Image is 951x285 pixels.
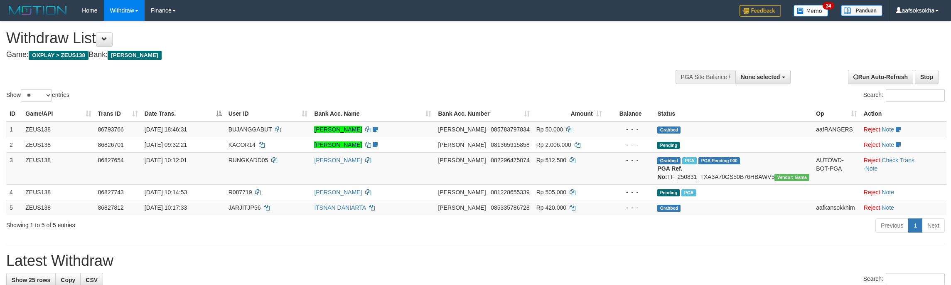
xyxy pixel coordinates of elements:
[145,204,187,211] span: [DATE] 10:17:33
[813,200,860,215] td: aafkansokkhim
[22,137,94,152] td: ZEUS138
[22,152,94,184] td: ZEUS138
[314,189,362,196] a: [PERSON_NAME]
[863,89,945,102] label: Search:
[735,70,791,84] button: None selected
[741,74,780,80] span: None selected
[491,126,529,133] span: Copy 085783797834 to clipboard
[22,121,94,137] td: ZEUS138
[98,204,124,211] span: 86827812
[860,152,946,184] td: · ·
[794,5,828,17] img: Button%20Memo.svg
[657,205,681,212] span: Grabbed
[860,137,946,152] td: ·
[882,157,914,164] a: Check Trans
[860,121,946,137] td: ·
[698,157,740,164] span: PGA Pending
[536,141,571,148] span: Rp 2.006.000
[886,89,945,102] input: Search:
[229,141,256,148] span: KACOR14
[435,106,533,121] th: Bank Acc. Number: activate to sort column ascending
[860,106,946,121] th: Action
[6,30,626,47] h1: Withdraw List
[95,106,141,121] th: Trans ID: activate to sort column ascending
[314,157,362,164] a: [PERSON_NAME]
[6,200,22,215] td: 5
[491,189,529,196] span: Copy 081228655339 to clipboard
[676,70,735,84] div: PGA Site Balance /
[229,157,268,164] span: RUNGKADD05
[61,277,75,283] span: Copy
[882,189,894,196] a: Note
[22,106,94,121] th: Game/API: activate to sort column ascending
[229,126,272,133] span: BUJANGGABUT
[314,141,362,148] a: [PERSON_NAME]
[865,165,878,172] a: Note
[774,174,809,181] span: Vendor URL: https://trx31.1velocity.biz
[6,89,69,102] label: Show entries
[6,218,390,229] div: Showing 1 to 5 of 5 entries
[657,126,681,134] span: Grabbed
[882,141,894,148] a: Note
[908,218,922,233] a: 1
[536,189,566,196] span: Rp 505.000
[882,204,894,211] a: Note
[605,106,654,121] th: Balance
[6,4,69,17] img: MOTION_logo.png
[6,51,626,59] h4: Game: Bank:
[609,203,651,212] div: - - -
[229,204,261,211] span: JARJITJP56
[915,70,939,84] a: Stop
[864,189,880,196] a: Reject
[864,126,880,133] a: Reject
[681,189,696,196] span: Marked by aafkaynarin
[860,184,946,200] td: ·
[145,141,187,148] span: [DATE] 09:32:21
[536,126,563,133] span: Rp 50.000
[98,189,124,196] span: 86827743
[98,141,124,148] span: 86826701
[875,218,909,233] a: Previous
[860,200,946,215] td: ·
[864,157,880,164] a: Reject
[657,157,681,164] span: Grabbed
[657,142,680,149] span: Pending
[98,157,124,164] span: 86827654
[536,157,566,164] span: Rp 512.500
[609,156,651,164] div: - - -
[438,126,486,133] span: [PERSON_NAME]
[22,200,94,215] td: ZEUS138
[609,125,651,134] div: - - -
[314,126,362,133] a: [PERSON_NAME]
[12,277,50,283] span: Show 25 rows
[108,51,161,60] span: [PERSON_NAME]
[314,204,366,211] a: ITSNAN DANIARTA
[145,126,187,133] span: [DATE] 18:46:31
[438,204,486,211] span: [PERSON_NAME]
[6,121,22,137] td: 1
[864,141,880,148] a: Reject
[229,189,252,196] span: R087719
[609,188,651,196] div: - - -
[145,189,187,196] span: [DATE] 10:14:53
[29,51,88,60] span: OXPLAY > ZEUS138
[438,189,486,196] span: [PERSON_NAME]
[225,106,311,121] th: User ID: activate to sort column ascending
[6,152,22,184] td: 3
[491,141,529,148] span: Copy 081365915858 to clipboard
[841,5,882,16] img: panduan.png
[882,126,894,133] a: Note
[864,204,880,211] a: Reject
[657,165,682,180] b: PGA Ref. No:
[491,157,529,164] span: Copy 082296475074 to clipboard
[145,157,187,164] span: [DATE] 10:12:01
[6,137,22,152] td: 2
[609,141,651,149] div: - - -
[654,106,813,121] th: Status
[491,204,529,211] span: Copy 085335786728 to clipboard
[813,121,860,137] td: aafRANGERS
[813,106,860,121] th: Op: activate to sort column ascending
[6,253,945,269] h1: Latest Withdraw
[533,106,605,121] th: Amount: activate to sort column ascending
[438,141,486,148] span: [PERSON_NAME]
